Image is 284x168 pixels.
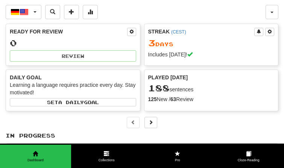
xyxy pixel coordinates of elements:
[10,98,136,106] button: Seta dailygoal
[10,81,136,96] div: Learning a language requires practice every day. Stay motivated!
[64,5,79,19] button: Add sentence to collection
[148,83,275,93] div: sentences
[148,38,155,48] span: 3
[148,83,170,93] span: 188
[213,158,284,163] span: Cloze-Reading
[148,38,275,48] div: Day s
[148,74,188,81] span: Played [DATE]
[148,95,275,103] div: New / Review
[6,132,278,139] p: In Progress
[58,100,84,105] span: a daily
[10,28,127,35] div: Ready for Review
[10,50,136,62] button: Review
[10,74,136,81] div: Daily Goal
[83,5,98,19] button: More stats
[171,29,186,35] a: (CEST)
[148,96,157,102] strong: 125
[148,51,275,58] div: Includes [DATE]!
[45,5,60,19] button: Search sentences
[71,158,142,163] span: Collections
[148,28,255,35] div: Streak
[10,38,136,48] div: 0
[170,96,176,102] strong: 63
[142,158,213,163] span: Pro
